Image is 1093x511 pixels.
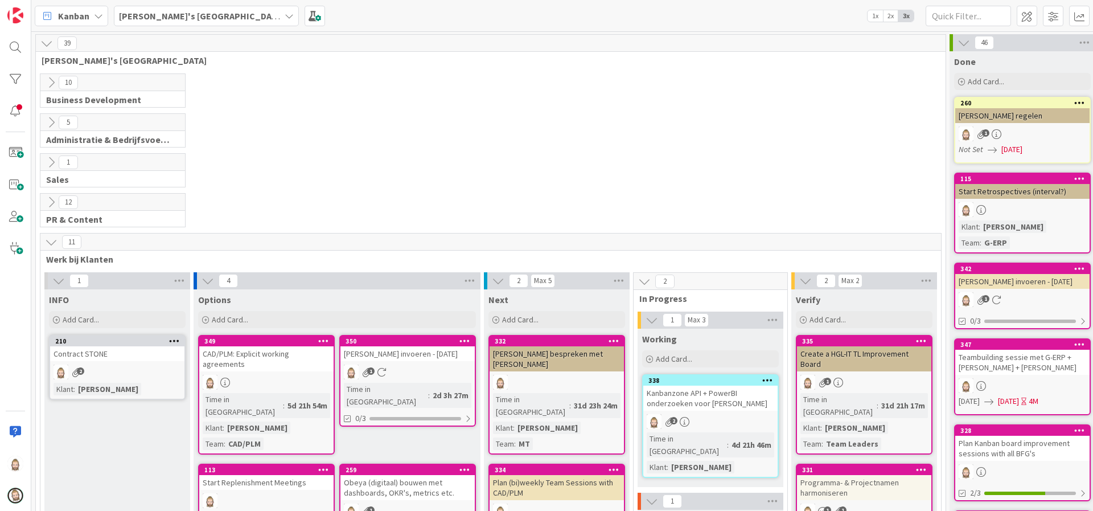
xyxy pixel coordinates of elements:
[955,264,1090,274] div: 342
[959,292,973,307] img: Rv
[982,295,989,302] span: 1
[490,465,624,475] div: 334
[490,465,624,500] div: 334Plan (bi)weekly Team Sessions with CAD/PLM
[970,487,981,499] span: 2/3
[668,461,734,473] div: [PERSON_NAME]
[980,220,1046,233] div: [PERSON_NAME]
[198,294,231,305] span: Options
[203,493,217,508] img: Rv
[797,375,931,390] div: Rv
[203,422,223,434] div: Klant
[688,317,705,323] div: Max 3
[204,466,334,474] div: 113
[490,375,624,390] div: Rv
[639,293,773,304] span: In Progress
[488,335,625,455] a: 332[PERSON_NAME] bespreken met [PERSON_NAME]RvTime in [GEOGRAPHIC_DATA]:31d 23h 24mKlant:[PERSON_...
[46,134,171,145] span: Administratie & Bedrijfsvoering
[199,336,334,371] div: 349CAD/PLM: Explicit working agreements
[954,56,976,67] span: Done
[648,377,778,385] div: 338
[514,438,516,450] span: :
[344,365,359,379] img: Rv
[50,336,184,361] div: 210Contract STONE
[955,98,1090,108] div: 260
[344,383,428,408] div: Time in [GEOGRAPHIC_DATA]
[643,375,778,411] div: 338Kanbanzone API + PowerBI onderzoeken voor [PERSON_NAME]
[340,336,475,346] div: 350
[954,338,1091,415] a: 347Teambuilding sessie met G-ERP + [PERSON_NAME] + [PERSON_NAME]Rv[DATE][DATE]4M
[340,365,475,379] div: Rv
[800,438,821,450] div: Team
[802,466,931,474] div: 331
[982,129,989,137] span: 1
[980,236,981,249] span: :
[199,465,334,475] div: 113
[796,294,820,305] span: Verify
[955,378,1090,393] div: Rv
[569,399,571,412] span: :
[979,220,980,233] span: :
[810,314,846,325] span: Add Card...
[199,493,334,508] div: Rv
[841,278,859,284] div: Max 2
[868,10,883,22] span: 1x
[49,294,69,305] span: INFO
[490,336,624,346] div: 332
[959,144,983,154] i: Not Set
[955,292,1090,307] div: Rv
[729,439,774,451] div: 4d 21h 46m
[643,386,778,411] div: Kanbanzone API + PowerBI onderzoeken voor [PERSON_NAME]
[493,393,569,418] div: Time in [GEOGRAPHIC_DATA]
[224,422,290,434] div: [PERSON_NAME]
[667,461,668,473] span: :
[283,399,285,412] span: :
[223,422,224,434] span: :
[954,263,1091,329] a: 342[PERSON_NAME] invoeren - [DATE]Rv0/3
[970,315,981,327] span: 0/3
[59,156,78,169] span: 1
[955,98,1090,123] div: 260[PERSON_NAME] regelen
[955,436,1090,461] div: Plan Kanban board improvement sessions with all BFG's
[42,55,931,66] span: Rob's Kanban Zone
[797,336,931,371] div: 335Create a HGL-IT TL Improvement Board
[954,173,1091,254] a: 115Start Retrospectives (interval?)RvKlant:[PERSON_NAME]Team:G-ERP
[998,395,1019,407] span: [DATE]
[355,412,366,424] span: 0/3
[428,389,430,402] span: :
[199,346,334,371] div: CAD/PLM: Explicit working agreements
[960,99,1090,107] div: 260
[75,383,141,395] div: [PERSON_NAME]
[800,375,815,390] img: Rv
[797,336,931,346] div: 335
[802,337,931,345] div: 335
[647,461,667,473] div: Klant
[955,108,1090,123] div: [PERSON_NAME] regelen
[340,465,475,475] div: 259
[878,399,928,412] div: 31d 21h 17m
[656,354,692,364] span: Add Card...
[959,220,979,233] div: Klant
[955,464,1090,479] div: Rv
[7,456,23,472] img: Rv
[198,335,335,455] a: 349CAD/PLM: Explicit working agreementsRvTime in [GEOGRAPHIC_DATA]:5d 21h 54mKlant:[PERSON_NAME]T...
[926,6,1011,26] input: Quick Filter...
[800,393,877,418] div: Time in [GEOGRAPHIC_DATA]
[955,184,1090,199] div: Start Retrospectives (interval?)
[959,202,973,217] img: Rv
[367,367,375,375] span: 1
[493,438,514,450] div: Team
[515,422,581,434] div: [PERSON_NAME]
[797,465,931,475] div: 331
[199,336,334,346] div: 349
[816,274,836,288] span: 2
[955,426,1090,461] div: 328Plan Kanban board improvement sessions with all BFG's
[199,465,334,490] div: 113Start Replenishment Meetings
[727,439,729,451] span: :
[796,335,932,455] a: 335Create a HGL-IT TL Improvement BoardRvTime in [GEOGRAPHIC_DATA]:31d 21h 17mKlant:[PERSON_NAME]...
[663,313,682,327] span: 1
[59,76,78,89] span: 10
[54,383,73,395] div: Klant
[509,274,528,288] span: 2
[955,126,1090,141] div: Rv
[203,438,224,450] div: Team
